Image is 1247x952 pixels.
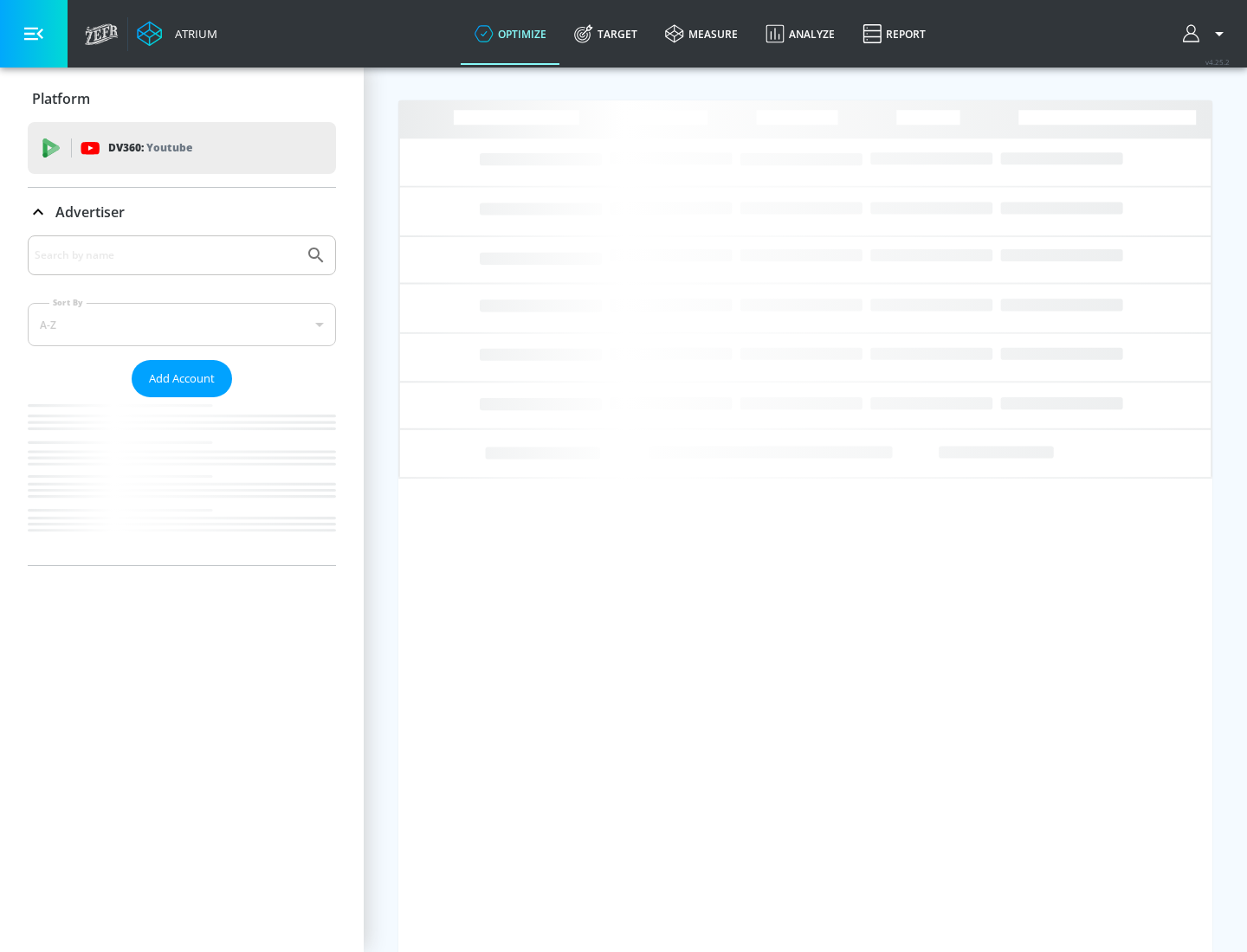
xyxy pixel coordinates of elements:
a: Report [849,3,940,65]
a: optimize [461,3,560,65]
span: Add Account [149,369,215,389]
p: Youtube [146,138,192,157]
p: Platform [32,89,90,108]
div: Platform [28,74,336,123]
p: DV360: [108,138,192,158]
button: Add Account [132,360,232,397]
div: Advertiser [28,188,336,236]
div: Advertiser [28,235,336,565]
p: Advertiser [55,203,125,222]
a: Analyze [752,3,849,65]
input: Search by name [35,244,297,267]
nav: list of Advertiser [28,397,336,565]
div: Atrium [168,26,217,42]
a: measure [651,3,752,65]
div: A-Z [28,303,336,346]
div: DV360: Youtube [28,122,336,174]
span: v 4.25.2 [1205,57,1230,67]
a: Atrium [137,21,217,47]
label: Sort By [49,297,87,308]
a: Target [560,3,651,65]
